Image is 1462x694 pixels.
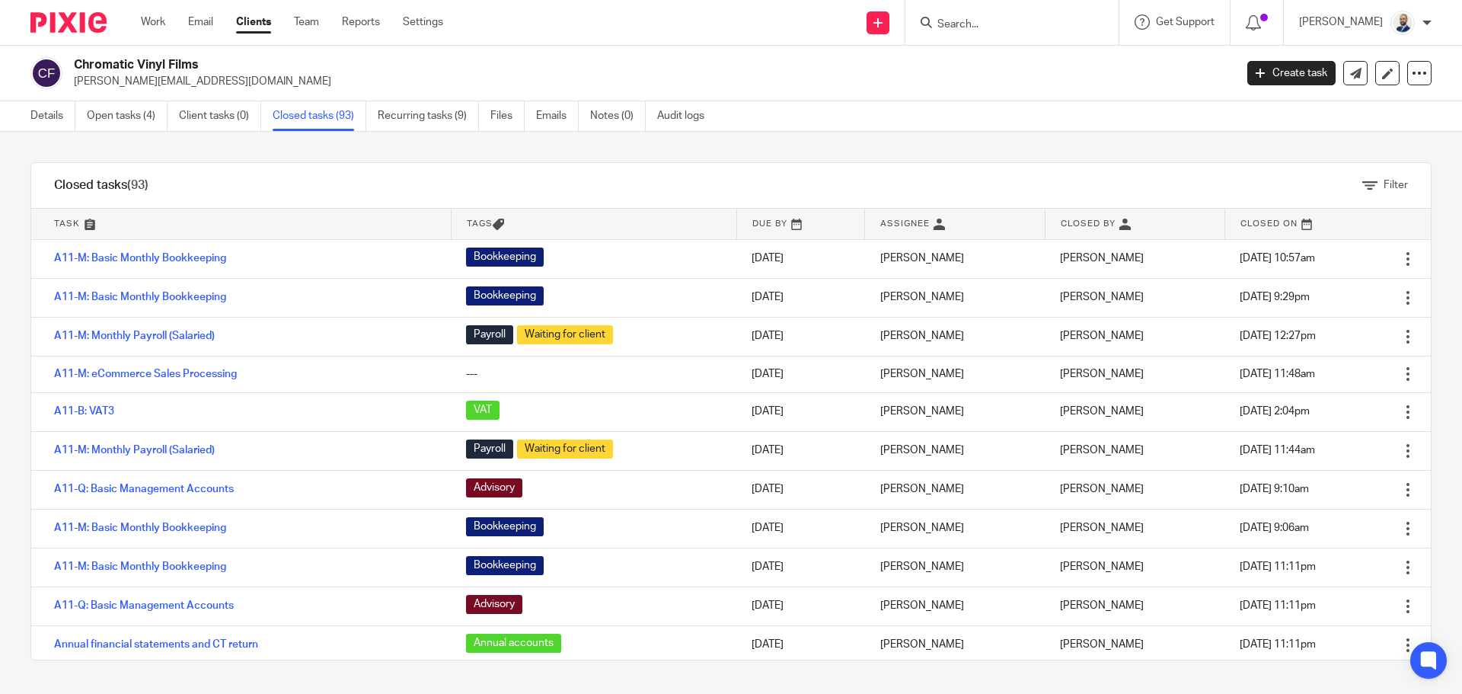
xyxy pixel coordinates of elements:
a: Open tasks (4) [87,101,168,131]
a: Details [30,101,75,131]
span: Filter [1384,180,1408,190]
a: A11-M: Monthly Payroll (Salaried) [54,445,215,456]
td: [PERSON_NAME] [865,431,1045,470]
td: [PERSON_NAME] [865,392,1045,431]
span: VAT [466,401,500,420]
p: [PERSON_NAME] [1299,14,1383,30]
span: Waiting for client [517,325,613,344]
h1: Closed tasks [54,177,148,193]
td: [PERSON_NAME] [865,356,1045,392]
span: [PERSON_NAME] [1060,292,1144,302]
a: Files [490,101,525,131]
a: Clients [236,14,271,30]
a: A11-M: Basic Monthly Bookkeeping [54,561,226,572]
td: [PERSON_NAME] [865,470,1045,509]
span: [DATE] 10:57am [1240,253,1315,264]
span: [PERSON_NAME] [1060,561,1144,572]
p: [PERSON_NAME][EMAIL_ADDRESS][DOMAIN_NAME] [74,74,1224,89]
td: [DATE] [736,239,865,278]
img: Mark%20LI%20profiler.png [1390,11,1415,35]
span: Bookkeeping [466,517,544,536]
span: [DATE] 11:11pm [1240,639,1316,650]
span: [DATE] 11:11pm [1240,561,1316,572]
td: [PERSON_NAME] [865,509,1045,548]
a: A11-Q: Basic Management Accounts [54,484,234,494]
div: --- [466,366,721,382]
span: Waiting for client [517,440,613,459]
span: [DATE] 11:44am [1240,445,1315,456]
a: A11-M: Basic Monthly Bookkeeping [54,523,226,533]
span: Bookkeeping [466,248,544,267]
a: Email [188,14,213,30]
span: Payroll [466,325,513,344]
h2: Chromatic Vinyl Films [74,57,994,73]
span: [PERSON_NAME] [1060,445,1144,456]
a: Emails [536,101,579,131]
input: Search [936,18,1073,32]
a: Settings [403,14,443,30]
span: [PERSON_NAME] [1060,484,1144,494]
span: [PERSON_NAME] [1060,523,1144,533]
span: Advisory [466,595,522,614]
span: [DATE] 9:06am [1240,523,1309,533]
td: [DATE] [736,317,865,356]
td: [DATE] [736,509,865,548]
span: [DATE] 9:29pm [1240,292,1310,302]
a: A11-M: eCommerce Sales Processing [54,369,237,379]
a: A11-M: Monthly Payroll (Salaried) [54,331,215,341]
span: [PERSON_NAME] [1060,369,1144,379]
a: A11-M: Basic Monthly Bookkeeping [54,253,226,264]
td: [DATE] [736,548,865,587]
a: Notes (0) [590,101,646,131]
span: [DATE] 11:11pm [1240,600,1316,611]
td: [DATE] [736,278,865,317]
td: [PERSON_NAME] [865,317,1045,356]
td: [PERSON_NAME] [865,239,1045,278]
a: Create task [1247,61,1336,85]
span: [DATE] 12:27pm [1240,331,1316,341]
a: Client tasks (0) [179,101,261,131]
span: Get Support [1156,17,1215,27]
a: Audit logs [657,101,716,131]
a: Annual financial statements and CT return [54,639,258,650]
span: (93) [127,179,148,191]
td: [DATE] [736,392,865,431]
td: [PERSON_NAME] [865,548,1045,587]
span: Bookkeeping [466,556,544,575]
img: Pixie [30,12,107,33]
a: Team [294,14,319,30]
span: [DATE] 2:04pm [1240,406,1310,417]
span: [PERSON_NAME] [1060,600,1144,611]
a: A11-Q: Basic Management Accounts [54,600,234,611]
th: Tags [451,209,736,239]
a: A11-B: VAT3 [54,406,114,417]
td: [DATE] [736,587,865,625]
a: Recurring tasks (9) [378,101,479,131]
span: [DATE] 11:48am [1240,369,1315,379]
td: [DATE] [736,431,865,470]
img: svg%3E [30,57,62,89]
span: Bookkeeping [466,286,544,305]
span: [PERSON_NAME] [1060,253,1144,264]
span: [PERSON_NAME] [1060,639,1144,650]
td: [PERSON_NAME] [865,278,1045,317]
td: [DATE] [736,356,865,392]
span: Advisory [466,478,522,497]
span: Payroll [466,440,513,459]
a: Reports [342,14,380,30]
span: [PERSON_NAME] [1060,406,1144,417]
span: [DATE] 9:10am [1240,484,1309,494]
td: [DATE] [736,625,865,664]
a: A11-M: Basic Monthly Bookkeeping [54,292,226,302]
td: [PERSON_NAME] [865,587,1045,625]
a: Closed tasks (93) [273,101,366,131]
span: [PERSON_NAME] [1060,331,1144,341]
a: Work [141,14,165,30]
td: [PERSON_NAME] [865,625,1045,664]
span: Annual accounts [466,634,561,653]
td: [DATE] [736,470,865,509]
